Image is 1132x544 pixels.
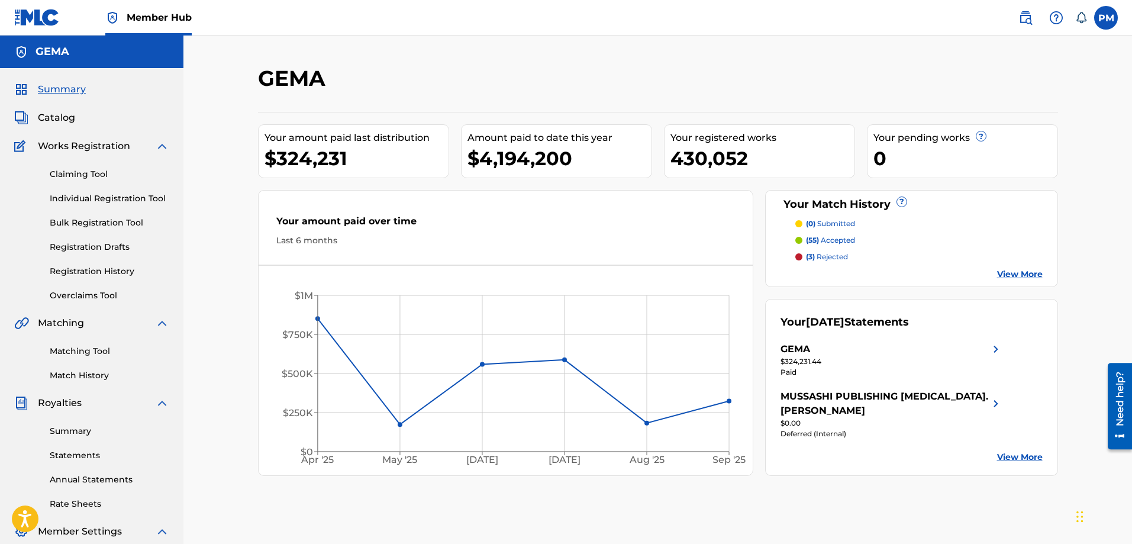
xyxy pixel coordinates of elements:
tspan: $500K [282,368,313,379]
div: Your pending works [873,131,1057,145]
span: (3) [806,252,815,261]
div: GEMA [781,342,810,356]
div: Your Match History [781,197,1043,213]
div: Ziehen [1076,499,1083,535]
span: Royalties [38,396,82,410]
img: Accounts [14,45,28,59]
tspan: May '25 [382,455,417,466]
a: SummarySummary [14,82,86,96]
div: $324,231 [265,145,449,172]
div: Help [1044,6,1068,30]
a: Overclaims Tool [50,289,169,302]
div: Deferred (Internal) [781,429,1003,439]
tspan: $1M [295,290,313,301]
a: Registration History [50,265,169,278]
tspan: Sep '25 [712,455,746,466]
div: $0.00 [781,418,1003,429]
div: Chat-Widget [1073,487,1132,544]
span: (55) [806,236,819,244]
tspan: $250K [283,407,313,419]
div: Your Statements [781,314,909,330]
tspan: $750K [282,329,313,340]
div: $4,194,200 [467,145,652,172]
img: Royalties [14,396,28,410]
a: Statements [50,449,169,462]
img: expand [155,524,169,539]
div: User Menu [1094,6,1118,30]
img: search [1018,11,1033,25]
a: (0) submitted [795,218,1043,229]
a: MUSSASHI PUBLISHING [MEDICAL_DATA]. [PERSON_NAME]right chevron icon$0.00Deferred (Internal) [781,390,1003,439]
div: 0 [873,145,1057,172]
div: $324,231.44 [781,356,1003,367]
iframe: Chat Widget [1073,487,1132,544]
img: help [1049,11,1063,25]
a: Annual Statements [50,474,169,486]
img: Summary [14,82,28,96]
img: MLC Logo [14,9,60,26]
span: ? [897,197,907,207]
span: (0) [806,219,815,228]
div: Amount paid to date this year [467,131,652,145]
div: Your amount paid over time [276,214,736,234]
div: Your registered works [670,131,854,145]
span: [DATE] [806,316,844,329]
img: Member Settings [14,524,28,539]
a: CatalogCatalog [14,111,75,125]
a: Registration Drafts [50,241,169,253]
img: Works Registration [14,139,30,153]
span: Member Settings [38,524,122,539]
a: (3) rejected [795,252,1043,262]
a: GEMAright chevron icon$324,231.44Paid [781,342,1003,378]
tspan: Aug '25 [629,455,665,466]
div: MUSSASHI PUBLISHING [MEDICAL_DATA]. [PERSON_NAME] [781,390,989,418]
img: expand [155,139,169,153]
img: expand [155,316,169,330]
a: View More [997,268,1043,281]
a: Matching Tool [50,345,169,358]
span: Catalog [38,111,75,125]
div: Your amount paid last distribution [265,131,449,145]
a: Match History [50,369,169,382]
span: ? [976,131,986,141]
tspan: [DATE] [466,455,498,466]
tspan: $0 [301,446,313,458]
span: Member Hub [127,11,192,24]
a: (55) accepted [795,235,1043,246]
img: Catalog [14,111,28,125]
div: 430,052 [670,145,854,172]
a: Public Search [1014,6,1037,30]
img: expand [155,396,169,410]
span: Summary [38,82,86,96]
div: Paid [781,367,1003,378]
img: Matching [14,316,29,330]
h2: GEMA [258,65,331,92]
div: Notifications [1075,12,1087,24]
div: Last 6 months [276,234,736,247]
p: accepted [806,235,855,246]
a: View More [997,451,1043,463]
tspan: Apr '25 [301,455,334,466]
a: Summary [50,425,169,437]
a: Bulk Registration Tool [50,217,169,229]
tspan: [DATE] [549,455,580,466]
p: rejected [806,252,848,262]
a: Rate Sheets [50,498,169,510]
a: Claiming Tool [50,168,169,181]
img: right chevron icon [989,342,1003,356]
img: right chevron icon [989,390,1003,418]
span: Matching [38,316,84,330]
p: submitted [806,218,855,229]
img: Top Rightsholder [105,11,120,25]
iframe: Resource Center [1099,359,1132,454]
span: Works Registration [38,139,130,153]
h5: GEMA [36,45,69,59]
a: Individual Registration Tool [50,192,169,205]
